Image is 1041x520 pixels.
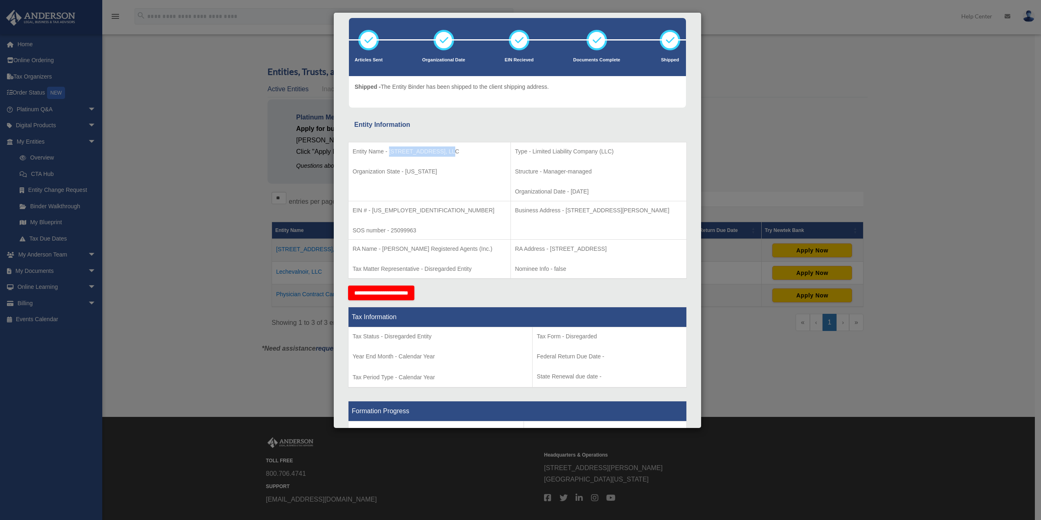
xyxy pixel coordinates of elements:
[515,167,682,177] p: Structure - Manager-managed
[353,351,528,362] p: Year End Month - Calendar Year
[354,119,681,131] div: Entity Information
[355,83,381,90] span: Shipped -
[660,56,680,64] p: Shipped
[355,56,382,64] p: Articles Sent
[505,56,534,64] p: EIN Recieved
[515,187,682,197] p: Organizational Date - [DATE]
[348,401,687,421] th: Formation Progress
[353,146,506,157] p: Entity Name - [STREET_ADDRESS], LLC
[528,425,682,436] p: Articles Prepared - [DATE]
[353,205,506,216] p: EIN # - [US_EMPLOYER_IDENTIFICATION_NUMBER]
[353,425,519,436] p: Tracking Number -
[515,205,682,216] p: Business Address - [STREET_ADDRESS][PERSON_NAME]
[537,331,682,342] p: Tax Form - Disregarded
[353,264,506,274] p: Tax Matter Representative - Disregarded Entity
[573,56,620,64] p: Documents Complete
[422,56,465,64] p: Organizational Date
[348,307,687,327] th: Tax Information
[353,244,506,254] p: RA Name - [PERSON_NAME] Registered Agents (Inc.)
[515,146,682,157] p: Type - Limited Liability Company (LLC)
[515,244,682,254] p: RA Address - [STREET_ADDRESS]
[353,331,528,342] p: Tax Status - Disregarded Entity
[537,371,682,382] p: State Renewal due date -
[515,264,682,274] p: Nominee Info - false
[537,351,682,362] p: Federal Return Due Date -
[348,327,533,387] td: Tax Period Type - Calendar Year
[353,167,506,177] p: Organization State - [US_STATE]
[355,82,549,92] p: The Entity Binder has been shipped to the client shipping address.
[353,225,506,236] p: SOS number - 25099963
